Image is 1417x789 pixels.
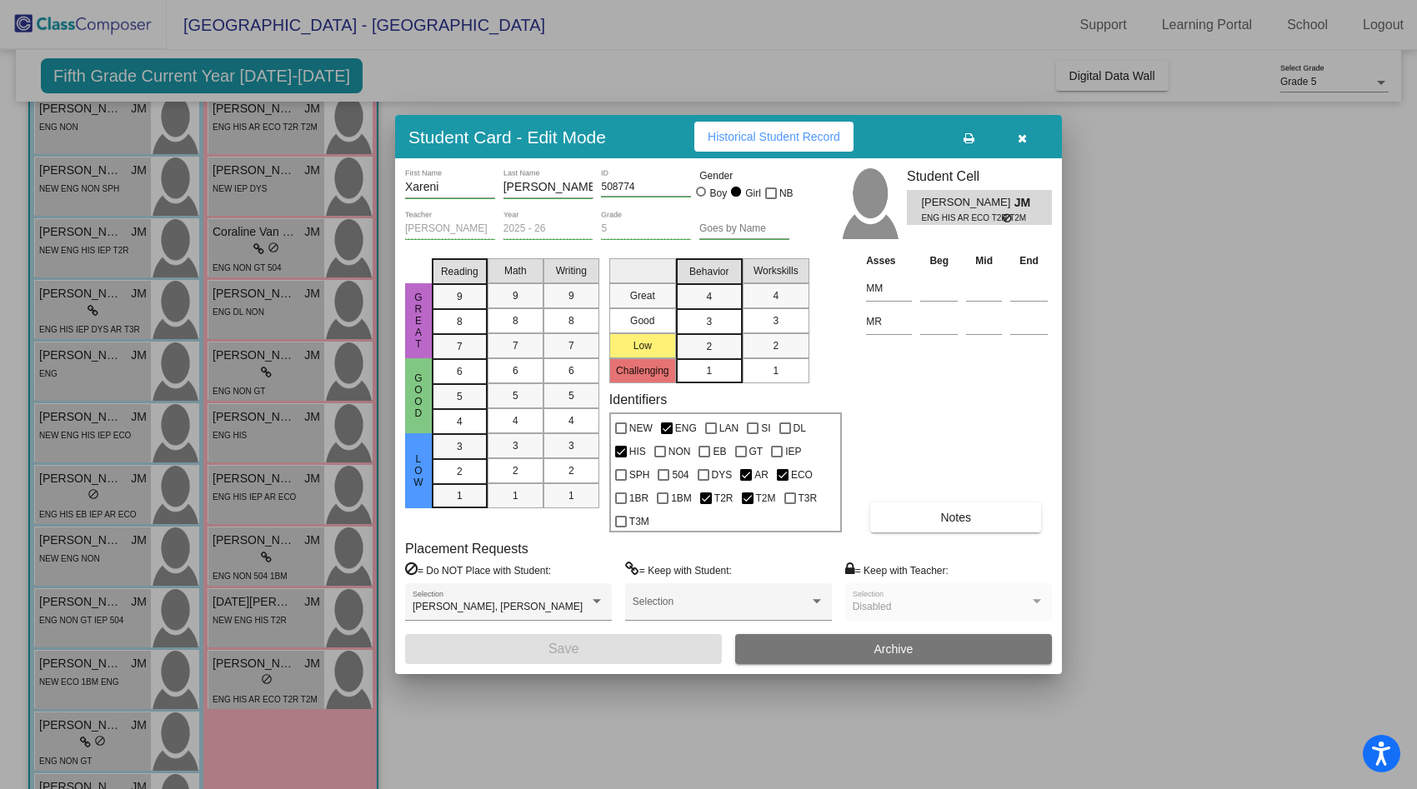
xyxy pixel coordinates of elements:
[629,488,648,508] span: 1BR
[513,313,518,328] span: 8
[568,438,574,453] span: 3
[601,182,691,193] input: Enter ID
[513,438,518,453] span: 3
[706,363,712,378] span: 1
[625,562,732,578] label: = Keep with Student:
[794,418,806,438] span: DL
[706,314,712,329] span: 3
[513,388,518,403] span: 5
[457,414,463,429] span: 4
[629,418,653,438] span: NEW
[735,634,1052,664] button: Archive
[791,465,813,485] span: ECO
[504,263,527,278] span: Math
[408,127,606,147] h3: Student Card - Edit Mode
[699,223,789,235] input: goes by name
[709,186,728,201] div: Boy
[411,372,426,419] span: Good
[568,288,574,303] span: 9
[773,338,779,353] span: 2
[629,442,646,462] span: HIS
[853,601,892,612] span: Disabled
[921,194,1014,212] span: [PERSON_NAME]
[712,465,733,485] span: DYS
[916,252,962,270] th: Beg
[457,439,463,454] span: 3
[779,183,794,203] span: NB
[548,642,578,656] span: Save
[866,309,912,334] input: assessment
[714,488,734,508] span: T2R
[503,223,593,235] input: year
[601,223,691,235] input: grade
[773,313,779,328] span: 3
[568,463,574,478] span: 2
[1006,252,1052,270] th: End
[629,512,649,532] span: T3M
[874,642,914,656] span: Archive
[411,292,426,350] span: Great
[609,392,667,407] label: Identifiers
[694,122,854,152] button: Historical Student Record
[513,413,518,428] span: 4
[513,338,518,353] span: 7
[706,289,712,304] span: 4
[513,288,518,303] span: 9
[744,186,761,201] div: Girl
[413,601,583,612] span: [PERSON_NAME], [PERSON_NAME]
[699,168,789,183] mat-label: Gender
[457,488,463,503] span: 1
[785,442,801,462] span: IEP
[405,634,722,664] button: Save
[706,339,712,354] span: 2
[866,276,912,301] input: assessment
[405,223,495,235] input: teacher
[568,363,574,378] span: 6
[713,442,726,462] span: EB
[629,465,650,485] span: SPH
[749,442,764,462] span: GT
[671,488,692,508] span: 1BM
[773,363,779,378] span: 1
[940,511,971,524] span: Notes
[668,442,691,462] span: NON
[568,413,574,428] span: 4
[845,562,949,578] label: = Keep with Teacher:
[411,453,426,488] span: Low
[556,263,587,278] span: Writing
[457,364,463,379] span: 6
[870,502,1041,532] button: Notes
[405,562,551,578] label: = Do NOT Place with Student:
[907,168,1052,184] h3: Student Cell
[754,263,799,278] span: Workskills
[457,389,463,404] span: 5
[457,464,463,479] span: 2
[568,313,574,328] span: 8
[513,463,518,478] span: 2
[689,264,729,279] span: Behavior
[799,488,818,508] span: T3R
[513,363,518,378] span: 6
[568,338,574,353] span: 7
[457,314,463,329] span: 8
[962,252,1006,270] th: Mid
[672,465,688,485] span: 504
[405,541,528,557] label: Placement Requests
[754,465,769,485] span: AR
[719,418,739,438] span: LAN
[568,488,574,503] span: 1
[862,252,916,270] th: Asses
[441,264,478,279] span: Reading
[1014,194,1038,212] span: JM
[773,288,779,303] span: 4
[921,212,1002,224] span: ENG HIS AR ECO T2R T2M
[513,488,518,503] span: 1
[675,418,697,438] span: ENG
[457,289,463,304] span: 9
[756,488,776,508] span: T2M
[568,388,574,403] span: 5
[708,130,840,143] span: Historical Student Record
[761,418,770,438] span: SI
[457,339,463,354] span: 7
